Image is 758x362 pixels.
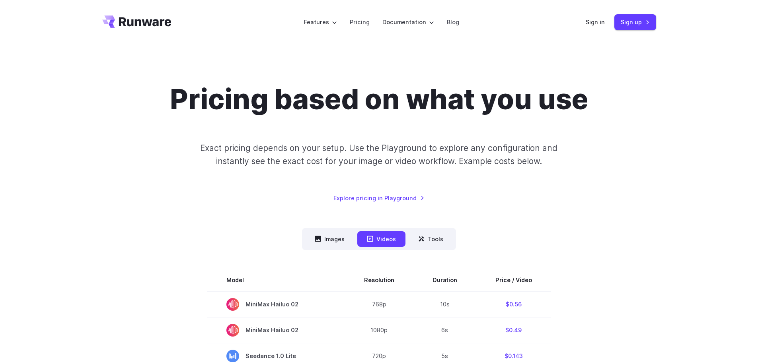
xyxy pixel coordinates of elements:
[170,83,588,116] h1: Pricing based on what you use
[413,317,476,343] td: 6s
[447,17,459,27] a: Blog
[304,17,337,27] label: Features
[226,298,326,311] span: MiniMax Hailuo 02
[345,317,413,343] td: 1080p
[350,17,370,27] a: Pricing
[476,269,551,291] th: Price / Video
[333,194,425,203] a: Explore pricing in Playground
[102,15,171,28] a: Go to /
[207,269,345,291] th: Model
[345,269,413,291] th: Resolution
[226,324,326,337] span: MiniMax Hailuo 02
[345,291,413,317] td: 768p
[413,269,476,291] th: Duration
[586,17,605,27] a: Sign in
[476,317,551,343] td: $0.49
[185,141,573,168] p: Exact pricing depends on your setup. Use the Playground to explore any configuration and instantl...
[357,231,405,247] button: Videos
[409,231,453,247] button: Tools
[382,17,434,27] label: Documentation
[305,231,354,247] button: Images
[413,291,476,317] td: 10s
[476,291,551,317] td: $0.56
[614,14,656,30] a: Sign up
